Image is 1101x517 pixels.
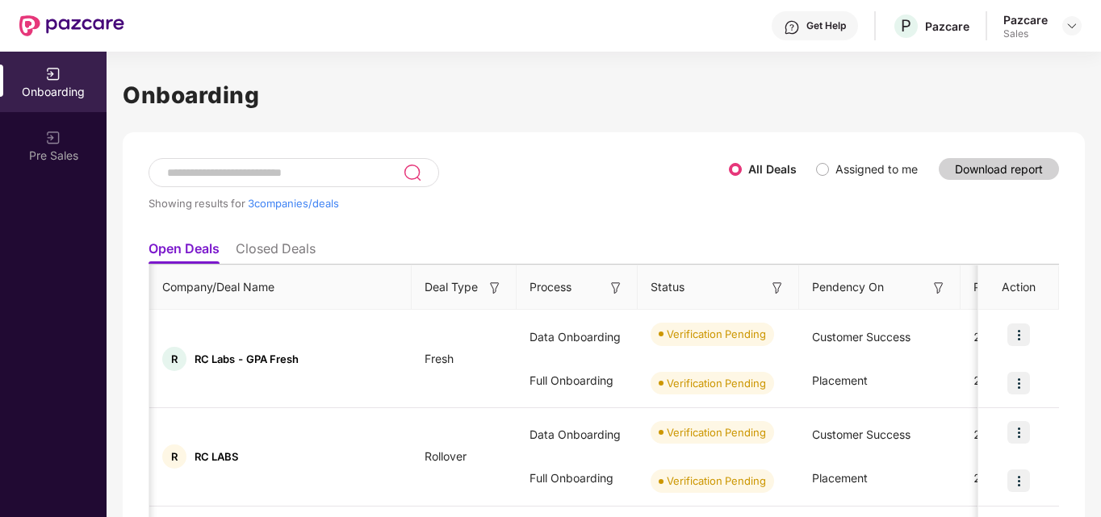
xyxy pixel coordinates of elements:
[195,352,299,365] span: RC Labs - GPA Fresh
[651,278,684,296] span: Status
[195,450,238,463] span: RC LABS
[517,457,638,500] div: Full Onboarding
[901,16,911,35] span: P
[1007,372,1030,394] img: icon
[973,278,1056,296] span: Pendency
[1003,27,1048,40] div: Sales
[425,278,478,296] span: Deal Type
[925,19,969,34] div: Pazcare
[45,66,61,82] img: svg+xml;base64,PHN2ZyB3aWR0aD0iMjAiIGhlaWdodD0iMjAiIHZpZXdCb3g9IjAgMCAyMCAyMCIgZmlsbD0ibm9uZSIgeG...
[149,240,220,264] li: Open Deals
[812,330,911,344] span: Customer Success
[835,162,918,176] label: Assigned to me
[149,265,412,310] th: Company/Deal Name
[667,326,766,342] div: Verification Pending
[978,265,1059,310] th: Action
[961,265,1082,310] th: Pendency
[748,162,797,176] label: All Deals
[812,471,868,485] span: Placement
[1007,323,1030,346] img: icon
[812,373,868,387] span: Placement
[487,280,503,296] img: svg+xml;base64,PHN2ZyB3aWR0aD0iMTYiIGhlaWdodD0iMTYiIHZpZXdCb3g9IjAgMCAxNiAxNiIgZmlsbD0ibm9uZSIgeG...
[608,280,624,296] img: svg+xml;base64,PHN2ZyB3aWR0aD0iMTYiIGhlaWdodD0iMTYiIHZpZXdCb3g9IjAgMCAxNiAxNiIgZmlsbD0ibm9uZSIgeG...
[806,19,846,32] div: Get Help
[812,278,884,296] span: Pendency On
[162,444,186,469] div: R
[517,413,638,457] div: Data Onboarding
[248,197,339,210] span: 3 companies/deals
[412,352,467,365] span: Fresh
[769,280,785,296] img: svg+xml;base64,PHN2ZyB3aWR0aD0iMTYiIGhlaWdodD0iMTYiIHZpZXdCb3g9IjAgMCAxNiAxNiIgZmlsbD0ibm9uZSIgeG...
[412,449,479,463] span: Rollover
[667,473,766,489] div: Verification Pending
[1065,19,1078,32] img: svg+xml;base64,PHN2ZyBpZD0iRHJvcGRvd24tMzJ4MzIiIHhtbG5zPSJodHRwOi8vd3d3LnczLm9yZy8yMDAwL3N2ZyIgd2...
[530,278,571,296] span: Process
[1007,421,1030,444] img: icon
[812,427,911,441] span: Customer Success
[517,315,638,359] div: Data Onboarding
[236,240,316,264] li: Closed Deals
[961,457,1082,500] div: 2 days
[517,359,638,402] div: Full Onboarding
[667,375,766,391] div: Verification Pending
[403,163,421,182] img: svg+xml;base64,PHN2ZyB3aWR0aD0iMjQiIGhlaWdodD0iMjUiIHZpZXdCb3g9IjAgMCAyNCAyNSIgZmlsbD0ibm9uZSIgeG...
[45,130,61,146] img: svg+xml;base64,PHN2ZyB3aWR0aD0iMjAiIGhlaWdodD0iMjAiIHZpZXdCb3g9IjAgMCAyMCAyMCIgZmlsbD0ibm9uZSIgeG...
[1007,469,1030,492] img: icon
[19,15,124,36] img: New Pazcare Logo
[931,280,947,296] img: svg+xml;base64,PHN2ZyB3aWR0aD0iMTYiIGhlaWdodD0iMTYiIHZpZXdCb3g9IjAgMCAxNiAxNiIgZmlsbD0ibm9uZSIgeG...
[162,347,186,371] div: R
[149,197,729,210] div: Showing results for
[961,359,1082,402] div: 2 days
[961,413,1082,457] div: 2 days
[123,77,1085,113] h1: Onboarding
[784,19,800,35] img: svg+xml;base64,PHN2ZyBpZD0iSGVscC0zMngzMiIgeG1sbnM9Imh0dHA6Ly93d3cudzMub3JnLzIwMDAvc3ZnIiB3aWR0aD...
[1003,12,1048,27] div: Pazcare
[667,424,766,440] div: Verification Pending
[961,315,1082,359] div: 2 days
[939,158,1059,180] button: Download report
